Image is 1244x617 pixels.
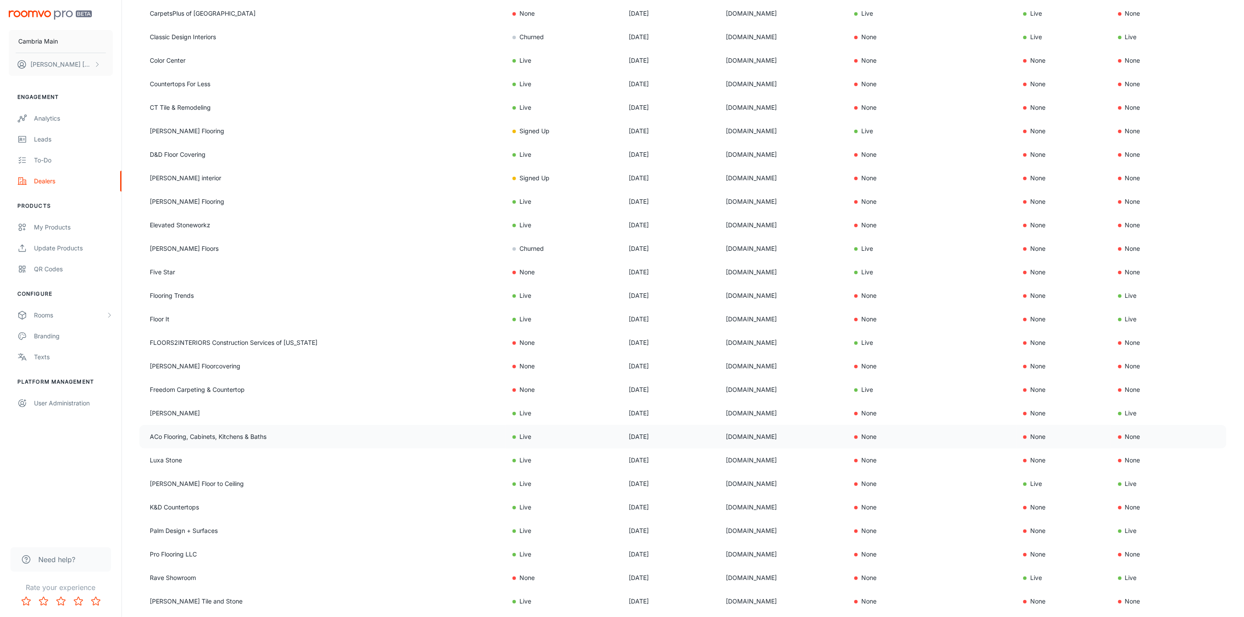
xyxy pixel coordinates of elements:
[847,472,1016,496] td: None
[1111,425,1227,448] td: None
[847,543,1016,566] td: None
[719,425,848,448] td: [DOMAIN_NAME]
[622,143,719,166] td: [DATE]
[719,448,848,472] td: [DOMAIN_NAME]
[847,166,1016,190] td: None
[7,582,115,593] p: Rate your experience
[847,260,1016,284] td: Live
[847,519,1016,543] td: None
[506,260,622,284] td: None
[622,284,719,307] td: [DATE]
[139,448,506,472] td: Luxa Stone
[1016,378,1111,401] td: None
[17,593,35,610] button: Rate 1 star
[38,554,75,565] span: Need help?
[622,25,719,49] td: [DATE]
[1016,519,1111,543] td: None
[622,96,719,119] td: [DATE]
[847,354,1016,378] td: None
[622,425,719,448] td: [DATE]
[719,2,848,25] td: [DOMAIN_NAME]
[1016,425,1111,448] td: None
[34,352,113,362] div: Texts
[847,566,1016,590] td: None
[847,96,1016,119] td: None
[34,155,113,165] div: To-do
[847,72,1016,96] td: None
[1111,448,1227,472] td: None
[719,190,848,213] td: [DOMAIN_NAME]
[847,425,1016,448] td: None
[506,448,622,472] td: Live
[847,284,1016,307] td: None
[139,2,506,25] td: CarpetsPlus of [GEOGRAPHIC_DATA]
[139,237,506,260] td: [PERSON_NAME] Floors
[506,401,622,425] td: Live
[1111,96,1227,119] td: None
[1016,190,1111,213] td: None
[622,190,719,213] td: [DATE]
[506,307,622,331] td: Live
[139,566,506,590] td: Rave Showroom
[847,496,1016,519] td: None
[622,543,719,566] td: [DATE]
[847,25,1016,49] td: None
[9,30,113,53] button: Cambria Main
[847,378,1016,401] td: Live
[1016,307,1111,331] td: None
[622,519,719,543] td: [DATE]
[139,260,506,284] td: Five Star
[719,519,848,543] td: [DOMAIN_NAME]
[847,213,1016,237] td: None
[1016,543,1111,566] td: None
[139,49,506,72] td: Color Center
[719,119,848,143] td: [DOMAIN_NAME]
[622,119,719,143] td: [DATE]
[1111,2,1227,25] td: None
[87,593,105,610] button: Rate 5 star
[1111,401,1227,425] td: Live
[34,331,113,341] div: Branding
[34,310,106,320] div: Rooms
[139,119,506,143] td: [PERSON_NAME] Flooring
[139,25,506,49] td: Classic Design Interiors
[1111,307,1227,331] td: Live
[1111,49,1227,72] td: None
[719,72,848,96] td: [DOMAIN_NAME]
[1111,496,1227,519] td: None
[1111,190,1227,213] td: None
[506,590,622,613] td: Live
[1111,143,1227,166] td: None
[847,448,1016,472] td: None
[719,566,848,590] td: [DOMAIN_NAME]
[139,96,506,119] td: CT Tile & Remodeling
[139,401,506,425] td: [PERSON_NAME]
[622,331,719,354] td: [DATE]
[1016,590,1111,613] td: None
[139,190,506,213] td: [PERSON_NAME] Flooring
[1111,166,1227,190] td: None
[847,190,1016,213] td: None
[139,307,506,331] td: Floor It
[719,96,848,119] td: [DOMAIN_NAME]
[719,543,848,566] td: [DOMAIN_NAME]
[1016,166,1111,190] td: None
[1111,566,1227,590] td: Live
[1111,72,1227,96] td: None
[622,448,719,472] td: [DATE]
[1016,72,1111,96] td: None
[1016,96,1111,119] td: None
[34,398,113,408] div: User Administration
[139,543,506,566] td: Pro Flooring LLC
[506,190,622,213] td: Live
[719,213,848,237] td: [DOMAIN_NAME]
[1111,237,1227,260] td: None
[506,354,622,378] td: None
[847,307,1016,331] td: None
[139,143,506,166] td: D&D Floor Covering
[506,425,622,448] td: Live
[847,2,1016,25] td: Live
[34,223,113,232] div: My Products
[847,331,1016,354] td: Live
[719,237,848,260] td: [DOMAIN_NAME]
